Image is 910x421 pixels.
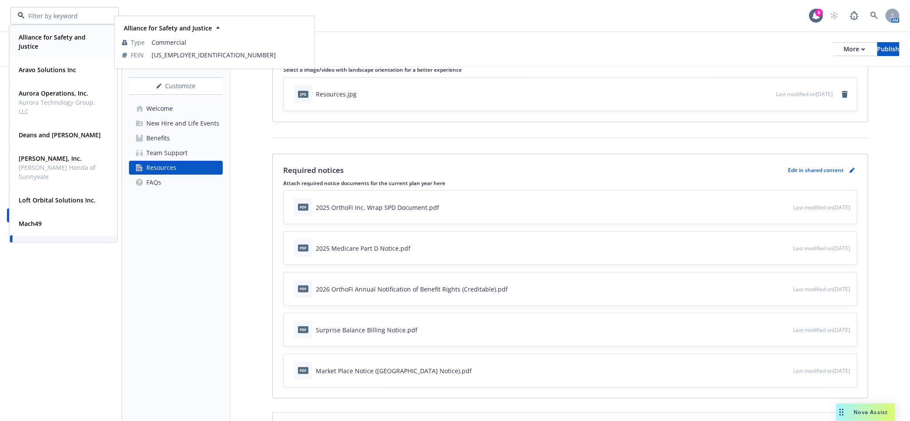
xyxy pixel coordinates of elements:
[768,244,775,253] button: download file
[836,404,895,421] button: Nova Assist
[316,366,472,375] div: Market Place Notice ([GEOGRAPHIC_DATA] Notice).pdf
[768,203,775,212] button: download file
[152,50,307,60] span: [US_EMPLOYER_IDENTIFICATION_NUMBER]
[316,203,439,212] div: 2025 OrthoFi Inc. Wrap SPD Document.pdf
[768,325,775,335] button: download file
[826,7,843,24] a: Start snowing
[7,136,115,149] a: Required notices
[7,196,115,205] div: Web portal
[129,78,223,94] div: Customize
[788,166,844,174] p: Edit in shared content
[131,38,145,47] span: Type
[793,245,850,252] span: Last modified on [DATE]
[129,146,223,160] a: Team Support
[129,77,223,95] button: Customize
[129,161,223,175] a: Resources
[131,50,144,60] span: FEIN
[782,366,790,375] button: preview file
[19,66,76,74] strong: Aravo Solutions Inc
[283,66,857,73] p: Select a image/video with landscape orientation for a better experience
[129,176,223,189] a: FAQs
[846,7,863,24] a: Report a Bug
[7,165,115,179] a: FAQs
[840,89,850,99] a: remove
[7,209,115,222] a: Web portal builder
[793,285,850,293] span: Last modified on [DATE]
[146,146,188,160] div: Team Support
[19,89,88,97] strong: Aurora Operations, Inc.
[19,131,101,139] strong: Deans and [PERSON_NAME]
[19,163,106,181] span: [PERSON_NAME] Honda of Sunnyvale
[776,90,833,98] span: Last modified on [DATE]
[768,285,775,294] button: download file
[298,285,308,292] span: pdf
[782,285,790,294] button: preview file
[793,367,850,375] span: Last modified on [DATE]
[129,131,223,145] a: Benefits
[316,244,410,253] div: 2025 Medicare Part D Notice.pdf
[815,9,823,17] div: 8
[836,404,847,421] div: Drag to move
[129,102,223,116] a: Welcome
[146,102,173,116] div: Welcome
[19,219,42,228] strong: Mach49
[782,203,790,212] button: preview file
[847,165,857,176] a: pencil
[793,204,850,211] span: Last modified on [DATE]
[298,326,308,333] span: pdf
[768,366,775,375] button: download file
[19,33,86,50] strong: Alliance for Safety and Justice
[129,116,223,130] a: New Hire and Life Events
[877,42,900,56] button: Publish
[298,245,308,251] span: pdf
[877,43,900,56] div: Publish
[19,196,96,204] strong: Loft Orbital Solutions Inc.
[316,325,417,335] div: Surprise Balance Billing Notice.pdf
[19,98,106,116] span: Aurora Technology Group, LLC
[834,42,876,56] button: More
[298,204,308,210] span: pdf
[146,131,170,145] div: Benefits
[283,165,344,176] p: Required notices
[25,11,101,20] input: Filter by keyword
[283,179,857,187] p: Attach required notice documents for the current plan year here
[146,116,219,130] div: New Hire and Life Events
[7,121,115,135] a: Benefits
[146,161,176,175] div: Resources
[844,43,865,56] div: More
[316,285,508,294] div: 2026 OrthoFi Annual Notification of Benefit Rights (Creditable).pdf
[854,408,888,416] span: Nova Assist
[7,109,115,117] div: Shared content
[782,325,790,335] button: preview file
[316,90,357,99] div: Resources.jpg
[866,7,883,24] a: Search
[124,24,212,32] strong: Alliance for Safety and Justice
[764,90,772,99] button: preview file
[793,326,850,334] span: Last modified on [DATE]
[782,244,790,253] button: preview file
[7,150,115,164] a: Team support
[7,77,115,91] a: Customization & settings
[19,154,82,162] strong: [PERSON_NAME], Inc.
[298,91,308,97] span: jpg
[146,176,161,189] div: FAQs
[298,367,308,374] span: pdf
[751,90,758,99] button: download file
[152,38,307,47] span: Commercial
